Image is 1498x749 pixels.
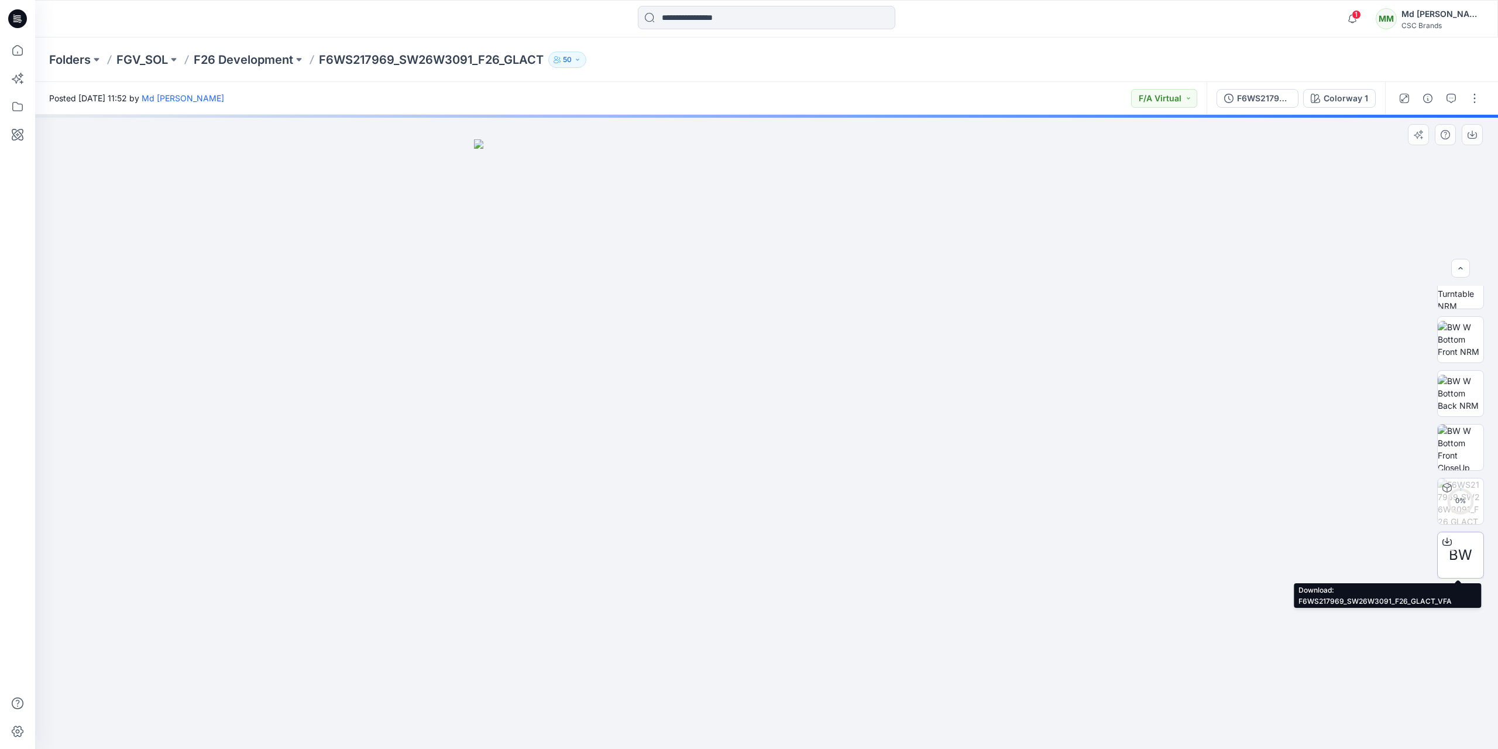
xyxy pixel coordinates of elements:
a: FGV_SOL [116,52,168,68]
a: Md [PERSON_NAME] [142,93,224,103]
button: Colorway 1 [1303,89,1376,108]
img: BW W Bottom Front CloseUp NRM [1438,425,1483,470]
a: F26 Development [194,52,293,68]
div: F6WS217969_SW26W3091_F26_GLACT_VFA [1237,92,1291,105]
button: 50 [548,52,586,68]
button: F6WS217969_SW26W3091_F26_GLACT_VFA [1217,89,1298,108]
span: Posted [DATE] 11:52 by [49,92,224,104]
span: 1 [1352,10,1361,19]
span: BW [1449,545,1472,566]
img: F6WS217969_SW26W3091_F26_GLACT_VFA Colorway 1 [1438,478,1483,524]
div: CSC Brands [1401,21,1483,30]
img: BW W Bottom Turntable NRM [1438,263,1483,309]
div: MM [1376,8,1397,29]
p: 50 [563,53,572,66]
img: BW W Bottom Back NRM [1438,375,1483,412]
a: Folders [49,52,91,68]
div: Md [PERSON_NAME] [1401,7,1483,21]
button: Details [1418,89,1437,108]
p: F6WS217969_SW26W3091_F26_GLACT [319,52,544,68]
img: BW W Bottom Front NRM [1438,321,1483,358]
div: Colorway 1 [1324,92,1368,105]
div: 0 % [1447,496,1475,506]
